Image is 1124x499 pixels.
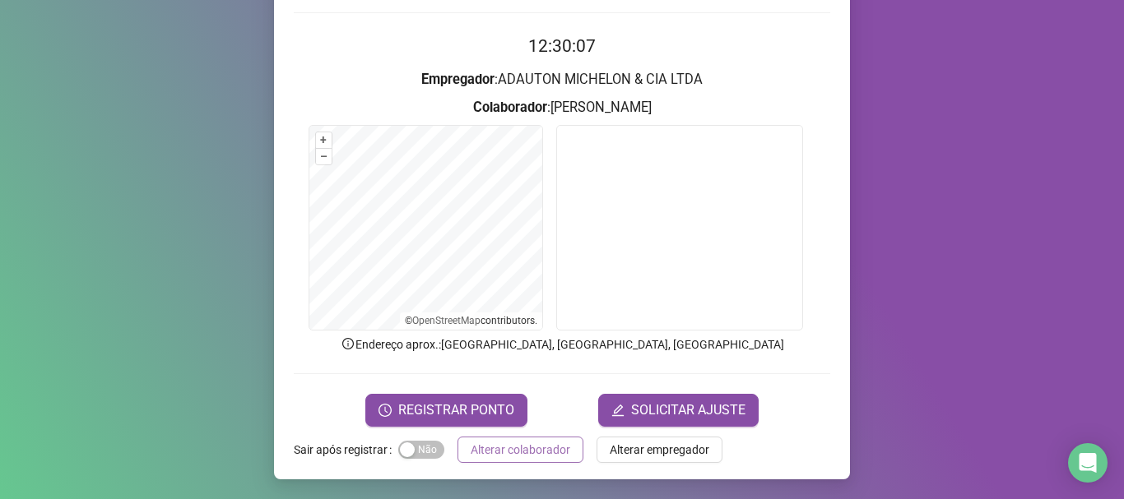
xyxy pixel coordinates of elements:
[341,336,355,351] span: info-circle
[379,404,392,417] span: clock-circle
[611,404,625,417] span: edit
[1068,443,1108,483] div: Open Intercom Messenger
[412,315,481,326] a: OpenStreetMap
[294,437,398,463] label: Sair após registrar
[294,69,830,90] h3: : ADAUTON MICHELON & CIA LTDA
[294,335,830,353] p: Endereço aprox. : [GEOGRAPHIC_DATA], [GEOGRAPHIC_DATA], [GEOGRAPHIC_DATA]
[597,437,722,463] button: Alterar empregador
[610,441,709,459] span: Alterar empregador
[457,437,583,463] button: Alterar colaborador
[398,400,514,420] span: REGISTRAR PONTO
[316,149,332,164] button: –
[316,132,332,148] button: +
[405,315,537,326] li: © contributors.
[528,36,596,56] time: 12:30:07
[631,400,745,420] span: SOLICITAR AJUSTE
[421,72,495,87] strong: Empregador
[598,394,759,427] button: editSOLICITAR AJUSTE
[473,99,547,115] strong: Colaborador
[365,394,527,427] button: REGISTRAR PONTO
[294,97,830,118] h3: : [PERSON_NAME]
[471,441,570,459] span: Alterar colaborador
